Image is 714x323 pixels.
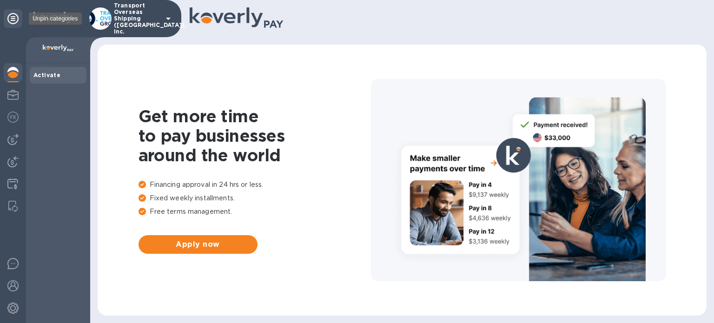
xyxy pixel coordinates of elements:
[33,12,73,23] img: Logo
[146,239,250,250] span: Apply now
[7,178,18,190] img: Credit hub
[139,235,258,254] button: Apply now
[139,193,371,203] p: Fixed weekly installments.
[139,106,371,165] h1: Get more time to pay businesses around the world
[7,112,19,123] img: Foreign exchange
[7,89,19,100] img: My Profile
[139,180,371,190] p: Financing approval in 24 hrs or less.
[33,72,60,79] b: Activate
[139,207,371,217] p: Free terms management.
[114,2,160,35] p: Transport Overseas Shipping ([GEOGRAPHIC_DATA]), Inc.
